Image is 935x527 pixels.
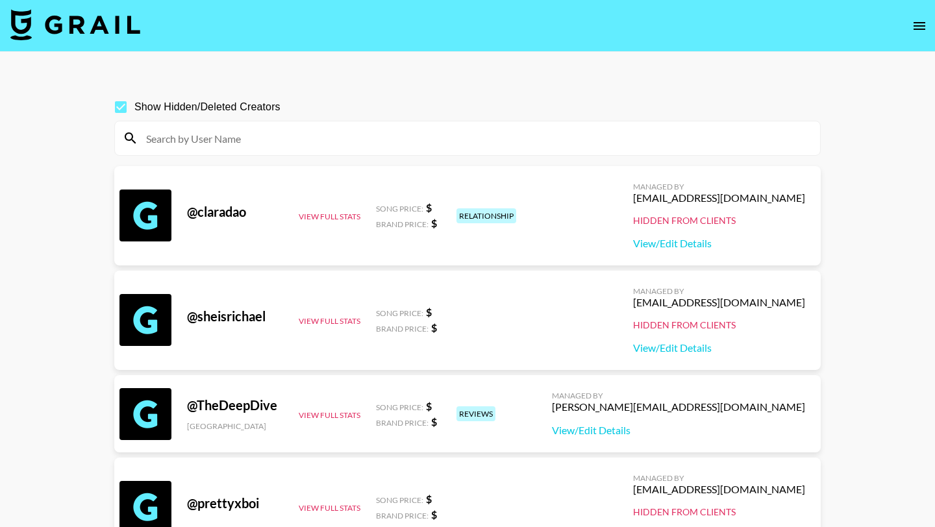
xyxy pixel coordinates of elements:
[376,418,429,428] span: Brand Price:
[299,503,360,513] button: View Full Stats
[633,506,805,518] div: Hidden from Clients
[426,306,432,318] strong: $
[633,286,805,296] div: Managed By
[138,128,812,149] input: Search by User Name
[134,99,280,115] span: Show Hidden/Deleted Creators
[633,182,805,191] div: Managed By
[456,406,495,421] div: reviews
[10,9,140,40] img: Grail Talent
[633,191,805,204] div: [EMAIL_ADDRESS][DOMAIN_NAME]
[633,237,805,250] a: View/Edit Details
[376,402,423,412] span: Song Price:
[376,324,429,334] span: Brand Price:
[426,493,432,505] strong: $
[906,13,932,39] button: open drawer
[456,208,516,223] div: relationship
[431,508,437,521] strong: $
[552,400,805,413] div: [PERSON_NAME][EMAIL_ADDRESS][DOMAIN_NAME]
[431,415,437,428] strong: $
[633,296,805,309] div: [EMAIL_ADDRESS][DOMAIN_NAME]
[376,511,429,521] span: Brand Price:
[376,204,423,214] span: Song Price:
[187,421,283,431] div: [GEOGRAPHIC_DATA]
[552,391,805,400] div: Managed By
[431,321,437,334] strong: $
[633,483,805,496] div: [EMAIL_ADDRESS][DOMAIN_NAME]
[376,308,423,318] span: Song Price:
[426,201,432,214] strong: $
[376,219,429,229] span: Brand Price:
[299,410,360,420] button: View Full Stats
[376,495,423,505] span: Song Price:
[187,204,283,220] div: @ claradao
[431,217,437,229] strong: $
[187,308,283,325] div: @ sheisrichael
[633,341,805,354] a: View/Edit Details
[552,424,805,437] a: View/Edit Details
[633,473,805,483] div: Managed By
[426,400,432,412] strong: $
[187,397,283,413] div: @ TheDeepDive
[633,319,805,331] div: Hidden from Clients
[299,316,360,326] button: View Full Stats
[299,212,360,221] button: View Full Stats
[187,495,283,511] div: @ prettyxboi
[633,215,805,227] div: Hidden from Clients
